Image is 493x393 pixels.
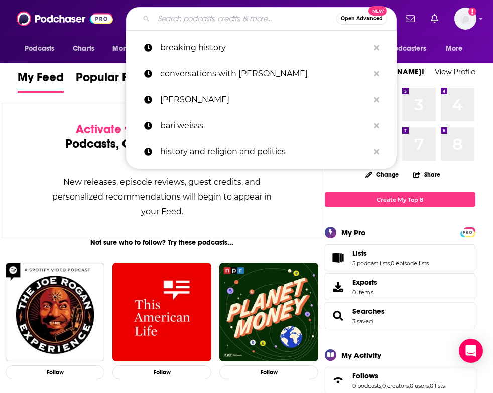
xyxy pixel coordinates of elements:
[381,382,382,389] span: ,
[17,9,113,28] img: Podchaser - Follow, Share and Rate Podcasts
[112,263,211,361] img: This American Life
[73,42,94,56] span: Charts
[76,70,149,93] a: Popular Feed
[160,35,368,61] p: breaking history
[368,6,387,16] span: New
[328,251,348,265] a: Lists
[435,67,475,76] a: View Profile
[18,70,64,91] span: My Feed
[18,70,64,93] a: My Feed
[359,168,405,181] button: Change
[160,139,368,165] p: history and religion and politics
[126,87,397,113] a: [PERSON_NAME]
[378,42,426,56] span: For Podcasters
[462,228,474,235] a: PRO
[413,165,441,184] button: Share
[352,278,377,287] span: Exports
[390,260,391,267] span: ,
[52,175,272,219] div: New releases, episode reviews, guest credits, and personalized recommendations will begin to appe...
[352,289,377,296] span: 0 items
[446,42,463,56] span: More
[126,61,397,87] a: conversations with [PERSON_NAME]
[328,280,348,294] span: Exports
[429,382,430,389] span: ,
[126,113,397,139] a: bari weisss
[18,39,67,58] button: open menu
[352,382,381,389] a: 0 podcasts
[112,365,211,380] button: Follow
[352,371,378,380] span: Follows
[126,139,397,165] a: history and religion and politics
[352,249,367,258] span: Lists
[391,260,429,267] a: 0 episode lists
[105,39,161,58] button: open menu
[325,273,475,300] a: Exports
[76,70,149,91] span: Popular Feed
[325,244,475,271] span: Lists
[454,8,476,30] button: Show profile menu
[439,39,475,58] button: open menu
[352,307,385,316] a: Searches
[341,228,366,237] div: My Pro
[328,373,348,387] a: Follows
[219,263,318,361] img: Planet Money
[409,382,410,389] span: ,
[410,382,429,389] a: 0 users
[462,229,474,236] span: PRO
[372,39,441,58] button: open menu
[341,350,381,360] div: My Activity
[154,11,336,27] input: Search podcasts, credits, & more...
[454,8,476,30] span: Logged in as maggielindenberg
[336,13,387,25] button: Open AdvancedNew
[325,302,475,329] span: Searches
[76,122,179,137] span: Activate your Feed
[454,8,476,30] img: User Profile
[160,113,368,139] p: bari weisss
[352,371,445,380] a: Follows
[6,263,104,361] img: The Joe Rogan Experience
[328,309,348,323] a: Searches
[66,39,100,58] a: Charts
[25,42,54,56] span: Podcasts
[402,10,419,27] a: Show notifications dropdown
[2,238,322,247] div: Not sure who to follow? Try these podcasts...
[468,8,476,16] svg: Add a profile image
[459,339,483,363] div: Open Intercom Messenger
[160,87,368,113] p: bari weiss
[427,10,442,27] a: Show notifications dropdown
[352,249,429,258] a: Lists
[352,260,390,267] a: 5 podcast lists
[325,192,475,206] a: Create My Top 8
[126,7,397,30] div: Search podcasts, credits, & more...
[352,318,373,325] a: 3 saved
[341,16,383,21] span: Open Advanced
[126,35,397,61] a: breaking history
[112,42,148,56] span: Monitoring
[382,382,409,389] a: 0 creators
[52,122,272,166] div: by following Podcasts, Creators, Lists, and other Users!
[219,365,318,380] button: Follow
[430,382,445,389] a: 0 lists
[160,61,368,87] p: conversations with coleman
[6,365,104,380] button: Follow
